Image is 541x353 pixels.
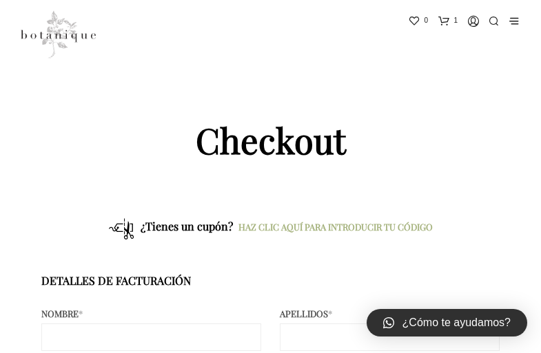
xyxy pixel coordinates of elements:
abbr: obligatorio [79,308,83,319]
span: 0 [424,10,428,32]
a: 0 [408,10,431,32]
span: 1 [454,10,458,32]
abbr: obligatorio [328,308,332,319]
label: Nombre [41,305,261,323]
a: 1 [438,10,462,32]
a: Haz clic aquí para introducir tu código [238,221,433,233]
a: ¿Cómo te ayudamos? [367,309,527,336]
label: Apellidos [280,305,500,323]
span: ¿Cómo te ayudamos? [402,314,511,331]
h3: Detalles de facturación [41,274,486,287]
h1: Checkout [41,122,500,158]
img: Productos elaborados con ingredientes naturales [21,10,96,58]
div: ¿Tienes un cupón? [109,209,433,246]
